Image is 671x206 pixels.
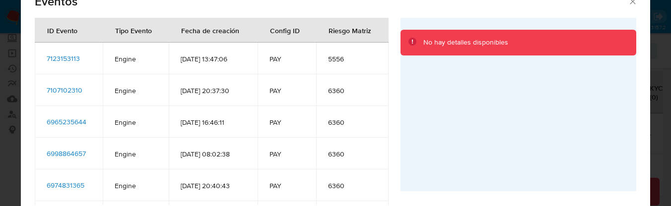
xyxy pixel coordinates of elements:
span: [DATE] 20:40:43 [181,181,246,190]
div: Fecha de creación [169,18,251,42]
span: PAY [269,86,304,95]
span: 6360 [328,181,377,190]
span: 7107102310 [47,85,82,95]
span: PAY [269,150,304,158]
span: 6998864657 [47,149,86,158]
span: 6974831365 [47,180,84,190]
span: [DATE] 13:47:06 [181,54,246,63]
span: 5556 [328,54,377,63]
span: 6360 [328,118,377,127]
span: Engine [115,181,157,190]
span: 7123153113 [47,53,80,63]
span: [DATE] 20:37:30 [181,86,246,95]
span: 6360 [328,86,377,95]
div: Config ID [258,18,312,42]
span: Engine [115,150,157,158]
span: 6360 [328,150,377,158]
span: [DATE] 08:02:38 [181,150,246,158]
span: [DATE] 16:46:11 [181,118,246,127]
span: PAY [269,54,304,63]
div: ID Evento [35,18,89,42]
span: Engine [115,86,157,95]
span: Engine [115,54,157,63]
span: 6965235644 [47,117,86,127]
span: PAY [269,181,304,190]
div: Riesgo Matriz [317,18,383,42]
div: No hay detalles disponibles [423,38,508,48]
span: Engine [115,118,157,127]
span: PAY [269,118,304,127]
div: Tipo Evento [103,18,164,42]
